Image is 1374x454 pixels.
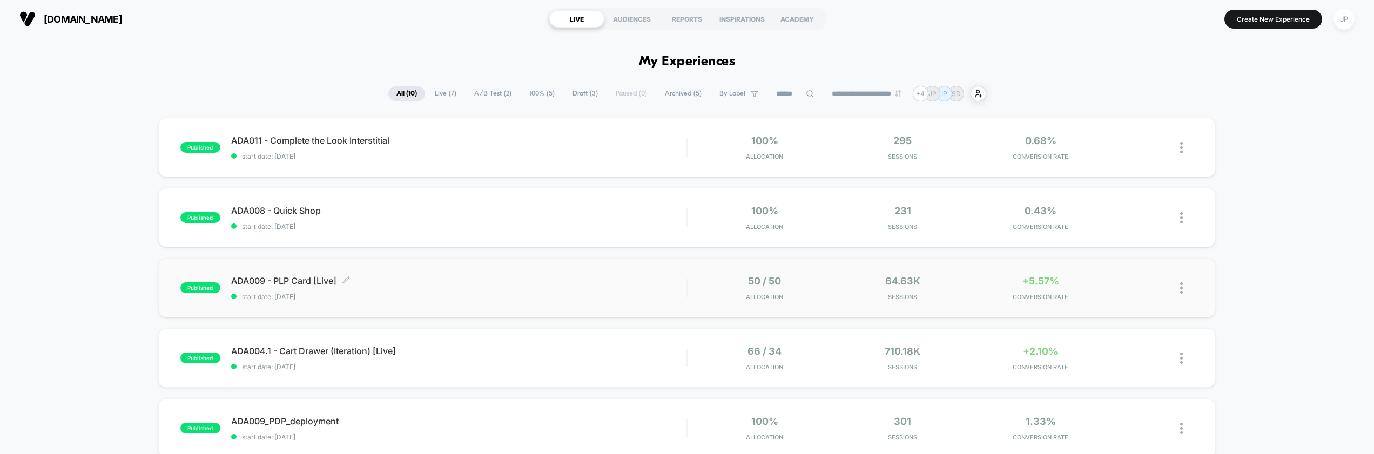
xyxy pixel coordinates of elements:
span: Sessions [836,153,969,160]
button: Create New Experience [1224,10,1322,29]
span: Allocation [746,433,783,441]
span: start date: [DATE] [231,433,687,441]
div: LIVE [549,10,604,28]
span: ADA008 - Quick Shop [231,205,687,216]
img: close [1180,142,1183,153]
span: 50 / 50 [748,275,781,287]
span: CONVERSION RATE [974,223,1107,231]
span: CONVERSION RATE [974,153,1107,160]
button: JP [1330,8,1358,30]
span: All ( 10 ) [388,86,425,101]
span: ADA011 - Complete the Look Interstitial [231,135,687,146]
p: SD [952,90,961,98]
span: published [180,353,220,363]
span: 0.43% [1025,205,1056,216]
div: + 4 [913,86,928,101]
span: published [180,142,220,153]
span: 231 [894,205,911,216]
span: A/B Test ( 2 ) [466,86,520,101]
span: Archived ( 5 ) [657,86,710,101]
span: start date: [DATE] [231,293,687,301]
span: start date: [DATE] [231,152,687,160]
span: published [180,282,220,293]
span: 295 [893,135,912,146]
span: [DOMAIN_NAME] [44,13,122,25]
img: close [1180,212,1183,223]
span: ADA004.1 - Cart Drawer (Iteration) [Live] [231,345,687,356]
img: close [1180,282,1183,294]
button: [DOMAIN_NAME] [16,10,125,28]
img: Visually logo [19,11,36,27]
span: +2.10% [1023,345,1058,357]
span: CONVERSION RATE [974,363,1107,371]
p: IP [941,90,947,98]
span: Draft ( 3 ) [564,86,606,101]
span: 100% [751,205,778,216]
h1: My Experiences [639,54,736,70]
span: 100% [751,135,778,146]
img: end [895,90,901,97]
span: +5.57% [1022,275,1059,287]
span: Sessions [836,363,969,371]
span: 1.33% [1026,416,1056,427]
span: 0.68% [1025,135,1056,146]
span: Allocation [746,153,783,160]
span: Live ( 7 ) [427,86,464,101]
div: AUDIENCES [604,10,659,28]
span: CONVERSION RATE [974,293,1107,301]
span: 100% [751,416,778,427]
span: Sessions [836,433,969,441]
span: 301 [894,416,911,427]
span: Sessions [836,223,969,231]
span: By Label [719,90,745,98]
span: 100% ( 5 ) [521,86,563,101]
span: start date: [DATE] [231,222,687,231]
span: published [180,423,220,433]
span: Allocation [746,363,783,371]
div: REPORTS [659,10,715,28]
img: close [1180,353,1183,364]
span: ADA009 - PLP Card [Live] [231,275,687,286]
span: published [180,212,220,223]
div: INSPIRATIONS [715,10,770,28]
span: 710.18k [885,345,920,357]
p: JP [928,90,937,98]
span: Sessions [836,293,969,301]
span: Allocation [746,293,783,301]
div: ACADEMY [770,10,825,28]
span: CONVERSION RATE [974,433,1107,441]
span: 66 / 34 [747,345,782,357]
span: start date: [DATE] [231,363,687,371]
span: ADA009_PDP_deployment [231,416,687,426]
img: close [1180,423,1183,434]
div: JP [1333,9,1355,30]
span: 64.63k [885,275,920,287]
span: Allocation [746,223,783,231]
